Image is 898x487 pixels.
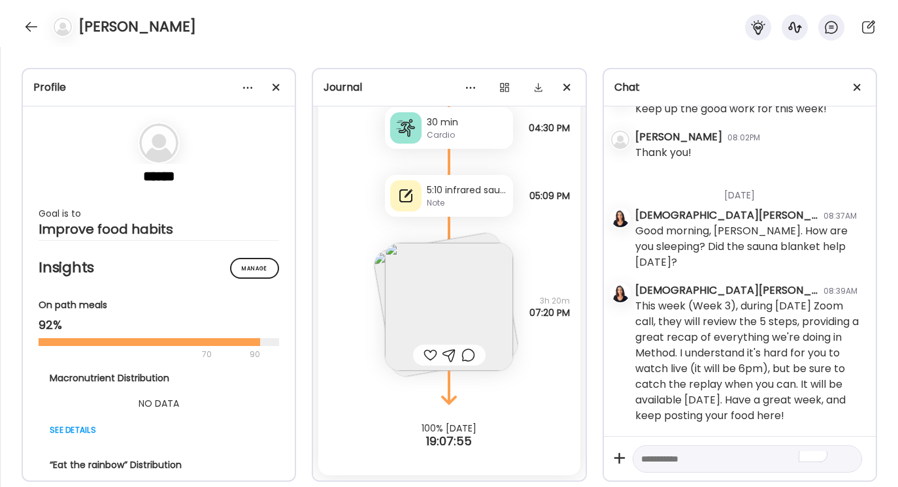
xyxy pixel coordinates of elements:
span: 07:20 PM [529,307,570,319]
img: bg-avatar-default.svg [54,18,72,36]
div: [DATE] [635,173,865,208]
span: 3h 20m [529,295,570,307]
div: 92% [39,317,279,333]
div: Keep up the good work for this week! [635,101,827,117]
div: On path meals [39,298,279,312]
h4: [PERSON_NAME] [78,16,196,37]
div: [DEMOGRAPHIC_DATA][PERSON_NAME] [635,283,818,298]
div: 70 [39,347,246,362]
img: bg-avatar-default.svg [611,131,629,149]
img: avatars%2FmcUjd6cqKYdgkG45clkwT2qudZq2 [611,284,629,302]
img: images%2F34M9xvfC7VOFbuVuzn79gX2qEI22%2FvuAiKnmHokAoREr5e0Rw%2FoZ0PETeze3sSTlhLr0p6_240 [385,243,513,371]
div: 19:07:55 [313,433,585,449]
div: Macronutrient Distribution [50,371,268,385]
div: Thank you! [635,145,691,161]
div: 08:02PM [727,132,760,144]
div: [PERSON_NAME] [635,129,722,145]
div: NO DATA [50,396,268,411]
div: Note [427,197,508,209]
div: This week (Week 3), during [DATE] Zoom call, they will review the 5 steps, providing a great reca... [635,298,865,424]
div: Manage [230,258,279,279]
h2: Insights [39,258,279,277]
span: 05:09 PM [529,190,570,202]
div: Goal is to [39,206,279,221]
div: Chat [614,80,865,95]
div: Cardio [427,129,508,141]
img: bg-avatar-default.svg [139,123,178,163]
div: 100% [DATE] [313,423,585,433]
textarea: To enrich screen reader interactions, please activate Accessibility in Grammarly extension settings [641,451,830,467]
div: 08:37AM [823,210,857,222]
div: Improve food habits [39,221,279,237]
div: Good morning, [PERSON_NAME]. How are you sleeping? Did the sauna blanket help [DATE]? [635,223,865,270]
img: avatars%2FmcUjd6cqKYdgkG45clkwT2qudZq2 [611,209,629,227]
div: Profile [33,80,284,95]
div: Journal [324,80,574,95]
div: 90 [248,347,261,362]
div: 30 min [427,116,508,129]
div: [DEMOGRAPHIC_DATA][PERSON_NAME] [635,208,818,223]
span: 04:30 PM [529,122,570,134]
div: 08:39AM [823,285,857,297]
div: “Eat the rainbow” Distribution [50,458,268,472]
div: 5:10 infrared sauna blanket [427,183,508,197]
